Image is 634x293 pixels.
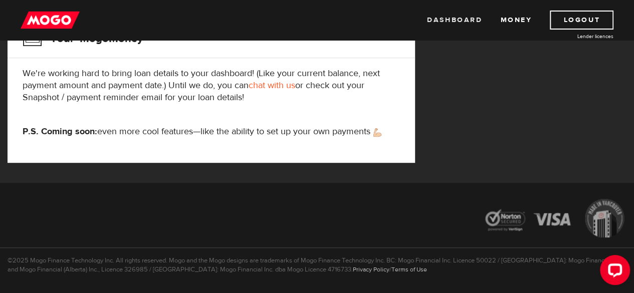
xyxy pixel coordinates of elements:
[23,68,400,104] p: We're working hard to bring loan details to your dashboard! (Like your current balance, next paym...
[500,11,532,30] a: Money
[373,128,381,137] img: strong arm emoji
[21,11,80,30] img: mogo_logo-11ee424be714fa7cbb0f0f49df9e16ec.png
[353,265,389,273] a: Privacy Policy
[23,126,97,137] strong: P.S. Coming soon:
[391,265,427,273] a: Terms of Use
[550,11,613,30] a: Logout
[249,80,295,91] a: chat with us
[592,251,634,293] iframe: LiveChat chat widget
[538,33,613,40] a: Lender licences
[427,11,482,30] a: Dashboard
[23,126,400,138] p: even more cool features—like the ability to set up your own payments
[476,191,634,247] img: legal-icons-92a2ffecb4d32d839781d1b4e4802d7b.png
